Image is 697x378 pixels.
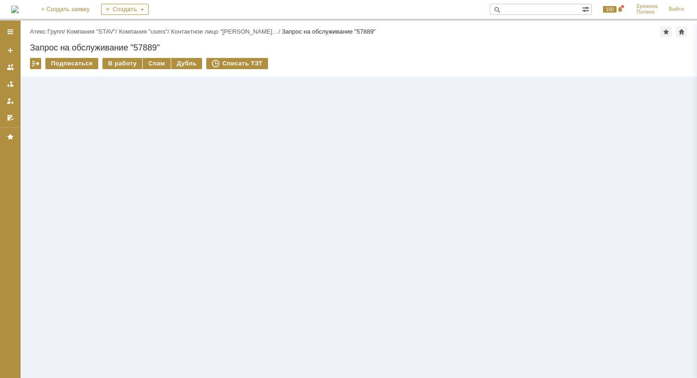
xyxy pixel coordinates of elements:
div: / [30,28,67,35]
a: Перейти на домашнюю страницу [11,6,19,13]
a: Заявки на командах [3,60,18,75]
a: Компания "users" [119,28,167,35]
a: Мои согласования [3,110,18,125]
div: Создать [101,4,149,15]
div: / [67,28,119,35]
a: Атекс Групп [30,28,63,35]
a: Контактное лицо "[PERSON_NAME]… [171,28,279,35]
a: Создать заявку [3,43,18,58]
div: Добавить в избранное [661,26,672,37]
div: Запрос на обслуживание "57889" [30,43,688,52]
span: 100 [603,6,617,13]
div: Сделать домашней страницей [676,26,687,37]
div: Работа с массовостью [30,58,41,69]
span: Еремина [637,4,658,9]
div: Запрос на обслуживание "57889" [282,28,376,35]
a: Компания "STAV" [67,28,116,35]
span: Расширенный поиск [582,4,591,13]
div: / [119,28,171,35]
a: Заявки в моей ответственности [3,77,18,92]
a: Мои заявки [3,93,18,108]
img: logo [11,6,19,13]
div: / [171,28,282,35]
span: Полина [637,9,658,15]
